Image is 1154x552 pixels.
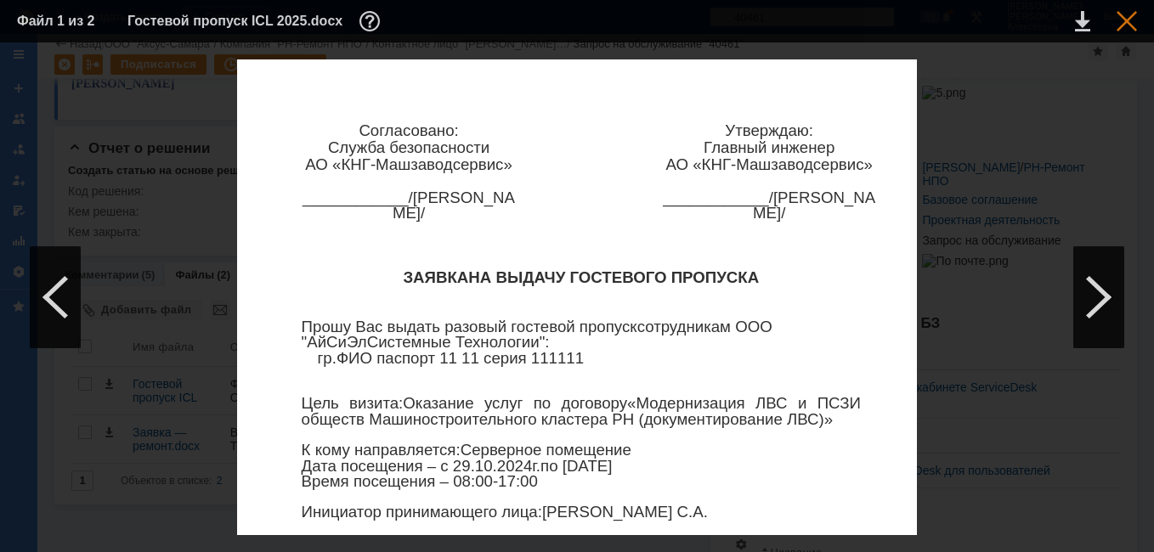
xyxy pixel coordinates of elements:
[461,457,470,475] span: 9
[542,503,672,521] span: [PERSON_NAME]
[440,457,461,475] span: с 2
[637,318,731,335] span: сотрудникам
[127,11,385,31] div: Гостевой пропуск ICL 2025.docx
[439,349,479,367] span: 11 11
[421,204,425,222] span: /
[318,349,337,367] span: гр.
[328,138,489,156] span: Служба безопасности
[17,14,102,28] div: Файл 1 из 2
[305,155,512,173] span: АО «КНГ-Машзаводсервис»
[307,333,366,351] span: АйСиЭл
[453,472,471,490] span: 08
[302,318,637,335] span: Прошу Вас выдать разовый гостевой пропуск
[1073,246,1124,348] div: Следующий файл
[359,121,458,139] span: Согласовано:
[302,394,404,412] span: Цель визита:
[302,441,461,459] span: К кому направляется:
[688,503,708,521] span: .А.
[493,457,523,475] span: .202
[376,349,435,367] span: паспорт
[677,503,688,521] span: С
[403,394,627,412] span: Оказание услуг по договору
[475,457,484,475] span: 1
[302,472,449,490] span: Время посещения –
[484,472,499,490] span: 0-
[393,189,515,222] span: [PERSON_NAME]
[704,138,834,156] span: Главный инженер
[30,246,81,348] div: Предыдущий файл
[471,472,475,490] span: :
[735,318,760,335] span: ОО
[367,333,546,351] span: Системные Технологии"
[532,457,540,475] span: г.
[484,349,527,367] span: серия
[403,268,468,286] span: ЗАЯВКА
[1117,11,1137,31] div: Закрыть окно (Esc)
[302,318,772,352] span: О "
[471,457,475,475] span: .
[484,457,492,475] span: 0
[498,472,516,490] span: 17
[540,457,612,475] span: по [DATE]
[475,472,484,490] span: 0
[545,333,549,351] span: :
[753,189,875,222] span: [PERSON_NAME]
[781,204,785,222] span: /
[468,268,759,286] span: НА ВЫДАЧУ ГОСТЕВОГО ПРОПУСКА
[337,349,372,367] span: ФИО
[663,189,773,206] span: ____________/
[516,472,538,490] span: :00
[302,457,437,475] span: Дата посещения –
[461,441,631,459] span: Серверное помещение
[303,189,413,206] span: ____________/
[725,121,813,139] span: Утверждаю:
[359,11,385,31] div: Дополнительная информация о файле (F11)
[302,503,542,521] span: Инициатор принимающего лица:
[531,349,584,367] span: 111111
[302,394,861,428] span: «Модернизация ЛВС и ПСЗИ обществ Машиностроительного кластера РН (документирование ЛВС)»
[1075,11,1090,31] div: Скачать файл
[665,155,872,173] span: АО «КНГ-Машзаводсервис»
[523,457,532,475] span: 4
